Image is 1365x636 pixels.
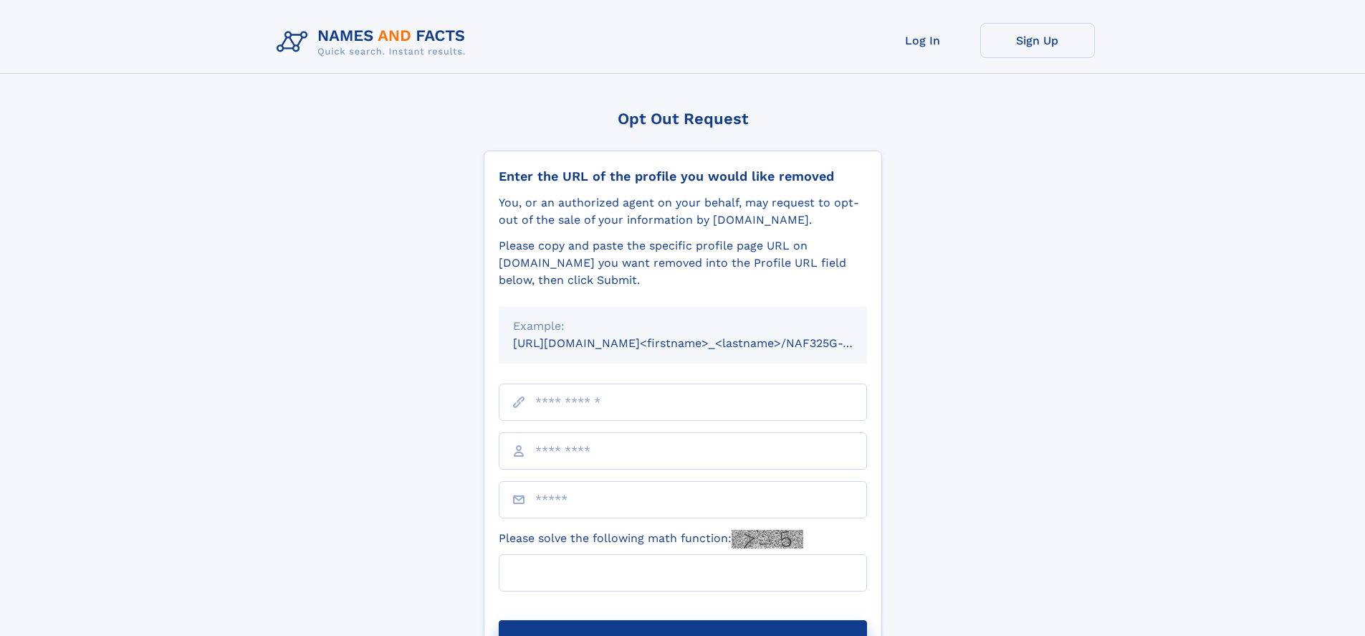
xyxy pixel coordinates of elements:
[271,23,477,62] img: Logo Names and Facts
[866,23,980,58] a: Log In
[499,237,867,289] div: Please copy and paste the specific profile page URL on [DOMAIN_NAME] you want removed into the Pr...
[499,169,867,184] div: Enter the URL of the profile you would like removed
[499,530,803,549] label: Please solve the following math function:
[484,110,882,128] div: Opt Out Request
[980,23,1095,58] a: Sign Up
[499,194,867,229] div: You, or an authorized agent on your behalf, may request to opt-out of the sale of your informatio...
[513,336,894,350] small: [URL][DOMAIN_NAME]<firstname>_<lastname>/NAF325G-xxxxxxxx
[513,318,853,335] div: Example:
